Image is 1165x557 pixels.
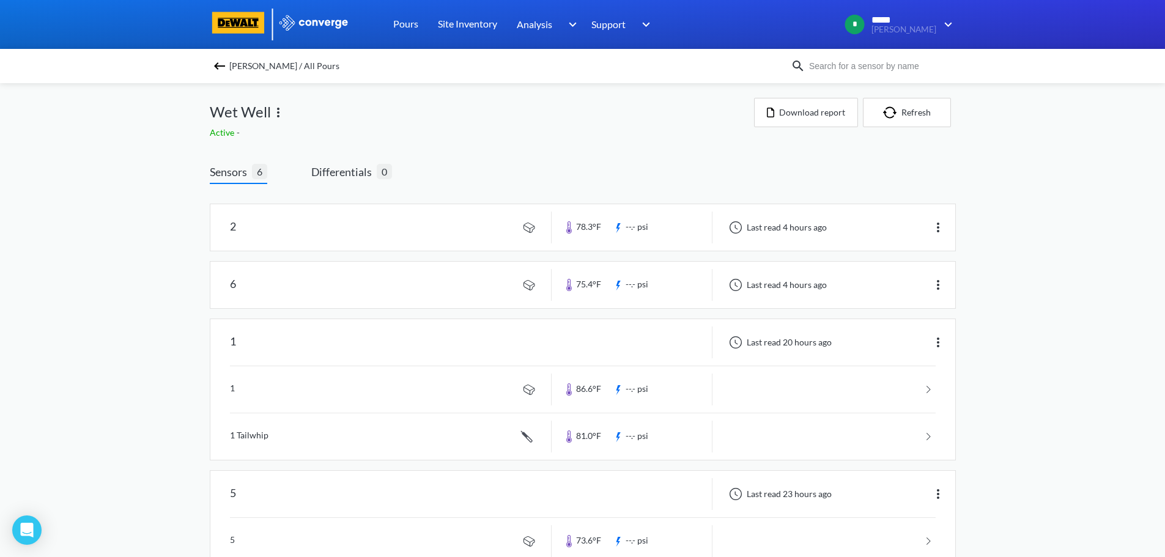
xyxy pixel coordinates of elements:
[722,487,835,501] div: Last read 23 hours ago
[237,127,242,138] span: -
[805,59,953,73] input: Search for a sensor by name
[560,17,580,32] img: downArrow.svg
[931,487,945,501] img: more.svg
[210,127,237,138] span: Active
[883,106,901,119] img: icon-refresh.svg
[210,100,271,124] span: Wet Well
[767,108,774,117] img: icon-file.svg
[210,12,267,34] img: logo-dewalt.svg
[278,15,349,31] img: logo_ewhite.svg
[252,164,267,179] span: 6
[591,17,626,32] span: Support
[931,220,945,235] img: more.svg
[212,59,227,73] img: backspace.svg
[517,17,552,32] span: Analysis
[377,164,392,179] span: 0
[230,478,236,510] div: 5
[229,57,339,75] span: [PERSON_NAME] / All Pours
[936,17,956,32] img: downArrow.svg
[931,335,945,350] img: more.svg
[210,163,252,180] span: Sensors
[311,163,377,180] span: Differentials
[754,98,858,127] button: Download report
[12,515,42,545] div: Open Intercom Messenger
[871,25,936,34] span: [PERSON_NAME]
[931,278,945,292] img: more.svg
[271,105,286,120] img: more.svg
[791,59,805,73] img: icon-search.svg
[863,98,951,127] button: Refresh
[230,326,236,358] div: 1
[722,335,835,350] div: Last read 20 hours ago
[634,17,654,32] img: downArrow.svg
